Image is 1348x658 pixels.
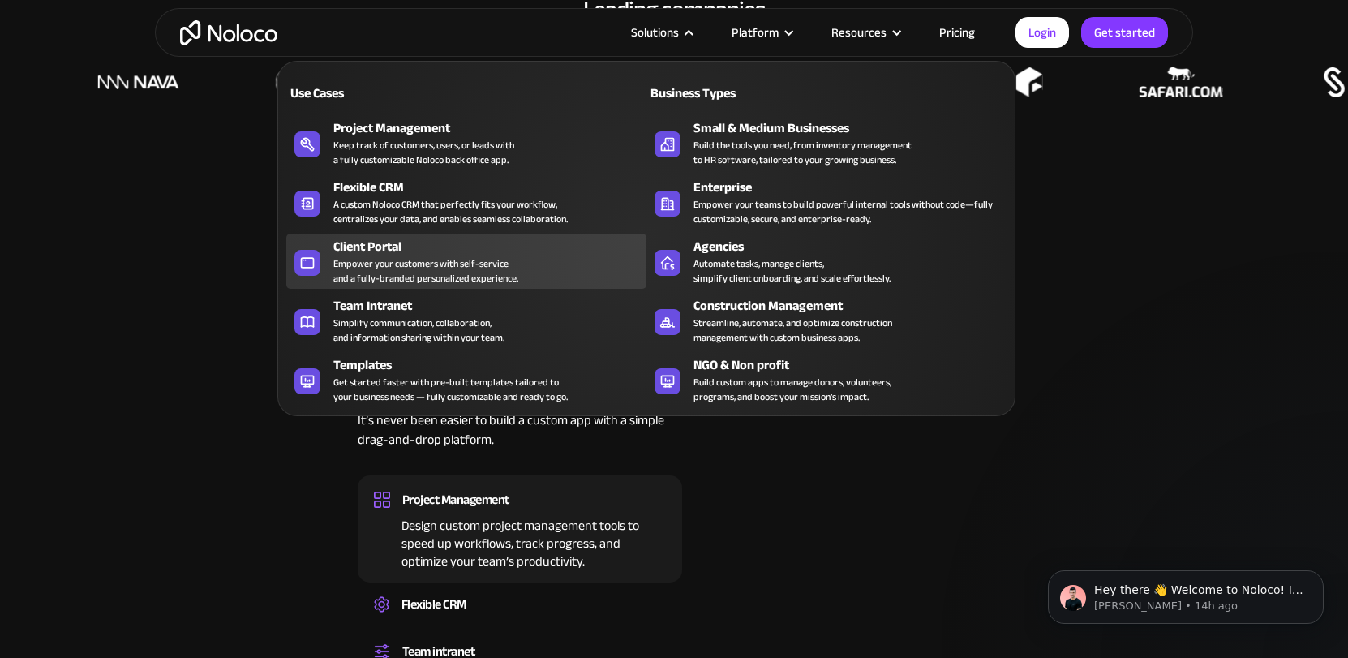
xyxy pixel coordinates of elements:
a: home [180,20,277,45]
div: Solutions [611,22,711,43]
a: Project ManagementKeep track of customers, users, or leads witha fully customizable Noloco back o... [286,115,646,170]
div: NGO & Non profit [693,355,1014,375]
div: Project Management [333,118,654,138]
div: Keep track of customers, users, or leads with a fully customizable Noloco back office app. [333,138,514,167]
iframe: Intercom notifications message [1024,536,1348,650]
div: A custom Noloco CRM that perfectly fits your workflow, centralizes your data, and enables seamles... [333,197,568,226]
nav: Solutions [277,38,1015,416]
a: Client PortalEmpower your customers with self-serviceand a fully-branded personalized experience. [286,234,646,289]
div: Use Cases [286,84,460,103]
div: Build custom apps to manage donors, volunteers, programs, and boost your mission’s impact. [693,375,891,404]
a: AgenciesAutomate tasks, manage clients,simplify client onboarding, and scale effortlessly. [646,234,1007,289]
div: Get started faster with pre-built templates tailored to your business needs — fully customizable ... [333,375,568,404]
a: Team IntranetSimplify communication, collaboration,and information sharing within your team. [286,293,646,348]
div: Simplify communication, collaboration, and information sharing within your team. [333,316,504,345]
div: Design custom project management tools to speed up workflows, track progress, and optimize your t... [374,512,666,570]
div: Platform [732,22,779,43]
div: Automate tasks, manage clients, simplify client onboarding, and scale effortlessly. [693,256,891,286]
div: Empower your teams to build powerful internal tools without code—fully customizable, secure, and ... [693,197,998,226]
a: Login [1015,17,1069,48]
div: Construction Management [693,296,1014,316]
div: Team Intranet [333,296,654,316]
div: Flexible CRM [333,178,654,197]
div: Build the tools you need, from inventory management to HR software, tailored to your growing busi... [693,138,912,167]
div: Create a custom CRM that you can adapt to your business’s needs, centralize your workflows, and m... [374,617,666,621]
div: Empower your customers with self-service and a fully-branded personalized experience. [333,256,518,286]
a: NGO & Non profitBuild custom apps to manage donors, volunteers,programs, and boost your mission’s... [646,352,1007,407]
a: Construction ManagementStreamline, automate, and optimize constructionmanagement with custom busi... [646,293,1007,348]
div: Business Types [646,84,820,103]
a: Flexible CRMA custom Noloco CRM that perfectly fits your workflow,centralizes your data, and enab... [286,174,646,230]
a: Get started [1081,17,1168,48]
div: Project Management [402,488,509,512]
div: Agencies [693,237,1014,256]
div: Client Portal [333,237,654,256]
div: Solutions [631,22,679,43]
div: Platform [711,22,811,43]
a: Small & Medium BusinessesBuild the tools you need, from inventory managementto HR software, tailo... [646,115,1007,170]
div: Streamline, automate, and optimize construction management with custom business apps. [693,316,892,345]
div: Enterprise [693,178,1014,197]
a: Use Cases [286,74,646,111]
div: Resources [811,22,919,43]
a: Business Types [646,74,1007,111]
div: Resources [831,22,887,43]
a: TemplatesGet started faster with pre-built templates tailored toyour business needs — fully custo... [286,352,646,407]
div: Small & Medium Businesses [693,118,1014,138]
div: Templates [333,355,654,375]
div: Flexible CRM [401,592,466,617]
a: EnterpriseEmpower your teams to build powerful internal tools without code—fully customizable, se... [646,174,1007,230]
a: Pricing [919,22,995,43]
div: It’s never been easier to build a custom app with a simple drag-and-drop platform. [358,411,682,474]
